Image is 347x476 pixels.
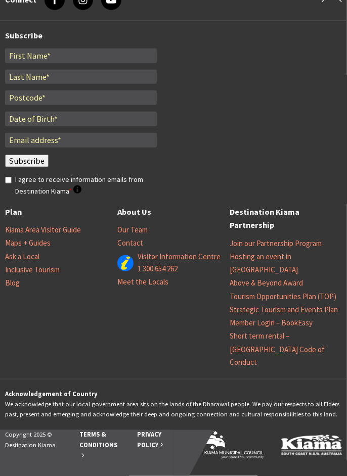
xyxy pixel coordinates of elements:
[281,435,342,455] img: Kiama Logo
[117,225,148,235] a: Our Team
[137,431,163,449] a: Privacy Policy
[5,155,49,167] input: Subscribe
[5,133,157,148] input: Email address*
[117,205,151,219] a: About Us
[117,277,168,287] a: Meet the Locals
[230,292,336,302] a: Tourism Opportunities Plan (TOP)
[117,238,143,248] a: Contact
[5,31,342,41] h3: Subscribe
[5,390,342,420] p: We acknowledge that our local government area sits on the lands of the Dharawal people. We pay ou...
[230,239,322,249] a: Join our Partnership Program
[5,252,39,262] a: Ask a Local
[5,49,157,63] input: First Name*
[15,174,157,197] label: I agree to receive information emails from Destination Kiama
[230,278,303,288] a: Above & Beyond Award
[5,112,157,126] input: Date of Birth*
[230,205,342,232] a: Destination Kiama Partnership
[5,238,51,248] a: Maps + Guides
[230,305,338,315] a: Strategic Tourism and Events Plan
[5,265,60,275] a: Inclusive Tourism
[138,252,221,262] a: Visitor Information Centre
[5,430,64,460] li: Copyright 2025 © Destination Kiama
[5,278,20,288] a: Blog
[138,264,178,274] a: 1 300 654 262
[230,331,325,368] a: Short term rental – [GEOGRAPHIC_DATA] Code of Conduct
[230,252,298,275] a: Hosting an event in [GEOGRAPHIC_DATA]
[5,205,22,219] a: Plan
[79,431,117,459] a: Terms & Conditions
[5,90,157,105] input: Postcode*
[230,318,313,328] a: Member Login – BookEasy
[5,70,157,84] input: Last Name*
[5,225,81,235] a: Kiama Area Visitor Guide
[5,391,98,398] strong: Acknowledgement of Country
